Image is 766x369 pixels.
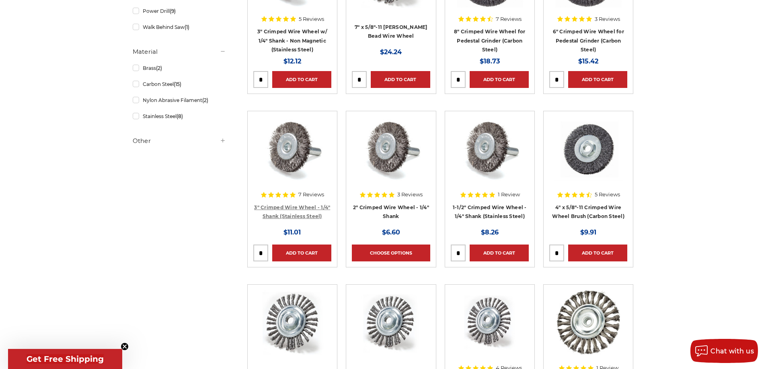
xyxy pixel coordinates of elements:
[453,204,527,220] a: 1-1/2" Crimped Wire Wheel - 1/4" Shank (Stainless Steel)
[355,24,427,39] a: 7" x 5/8"-11 [PERSON_NAME] Bead Wire Wheel
[371,71,430,88] a: Add to Cart
[552,204,624,220] a: 4" x 5/8"-11 Crimped Wire Wheel Brush (Carbon Steel)
[711,347,754,355] span: Chat with us
[133,93,226,107] a: Nylon Abrasive Filament
[595,192,620,197] span: 5 Reviews
[480,57,500,65] span: $18.73
[253,117,331,195] a: Crimped Wire Wheel with Shank
[380,48,402,56] span: $24.24
[451,290,529,368] a: 4" x 5/8"-11 Stringer Bead Wire Wheel
[133,20,226,34] a: Walk Behind Saw
[170,8,176,14] span: (9)
[133,4,226,18] a: Power Drill
[578,57,598,65] span: $15.42
[496,16,522,22] span: 7 Reviews
[174,81,181,87] span: (15)
[27,354,104,364] span: Get Free Shipping
[121,342,129,351] button: Close teaser
[451,117,529,195] a: Crimped Wire Wheel with Shank
[133,136,226,146] h5: Other
[690,339,758,363] button: Chat with us
[549,290,627,368] a: 6" x 5/8"-11 Hub Knot Wheel Wire Brush (Carbon Steel)
[260,117,324,181] img: Crimped Wire Wheel with Shank
[595,16,620,22] span: 3 Reviews
[568,245,627,261] a: Add to Cart
[133,47,226,57] h5: Material
[580,228,596,236] span: $9.91
[260,290,324,355] img: 6" x 5/8"-11 Stringer Bead Wire Wheel
[568,71,627,88] a: Add to Cart
[554,117,623,181] img: 4" x 5/8"-11 Crimped Wire Wheel Brush (Carbon Steel)
[359,290,423,355] img: 5" x 5/8"-11 Stringer Bead Wire Wheel
[283,228,301,236] span: $11.01
[353,204,429,220] a: 2" Crimped Wire Wheel - 1/4" Shank
[481,228,499,236] span: $8.26
[557,290,620,355] img: 6" x 5/8"-11 Hub Knot Wheel Wire Brush (Carbon Steel)
[185,24,189,30] span: (1)
[298,192,324,197] span: 7 Reviews
[382,228,400,236] span: $6.60
[470,245,529,261] a: Add to Cart
[272,245,331,261] a: Add to Cart
[202,97,208,103] span: (2)
[498,192,520,197] span: 1 Review
[8,349,122,369] div: Get Free ShippingClose teaser
[272,71,331,88] a: Add to Cart
[253,290,331,368] a: 6" x 5/8"-11 Stringer Bead Wire Wheel
[299,16,324,22] span: 5 Reviews
[397,192,423,197] span: 3 Reviews
[352,245,430,261] a: Choose Options
[458,290,522,355] img: 4" x 5/8"-11 Stringer Bead Wire Wheel
[352,290,430,368] a: 5" x 5/8"-11 Stringer Bead Wire Wheel
[257,29,327,53] a: 3" Crimped Wire Wheel w/ 1/4" Shank - Non Magnetic (Stainless Steel)
[470,71,529,88] a: Add to Cart
[352,117,430,195] a: Crimped Wire Wheel with Shank
[458,117,522,181] img: Crimped Wire Wheel with Shank
[283,57,301,65] span: $12.12
[133,77,226,91] a: Carbon Steel
[553,29,624,53] a: 6" Crimped Wire Wheel for Pedestal Grinder (Carbon Steel)
[549,117,627,195] a: 4" x 5/8"-11 Crimped Wire Wheel Brush (Carbon Steel)
[359,117,423,181] img: Crimped Wire Wheel with Shank
[254,204,330,220] a: 3" Crimped Wire Wheel - 1/4" Shank (Stainless Steel)
[133,109,226,123] a: Stainless Steel
[133,61,226,75] a: Brass
[156,65,162,71] span: (2)
[177,113,183,119] span: (8)
[454,29,525,53] a: 8" Crimped Wire Wheel for Pedestal Grinder (Carbon Steel)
